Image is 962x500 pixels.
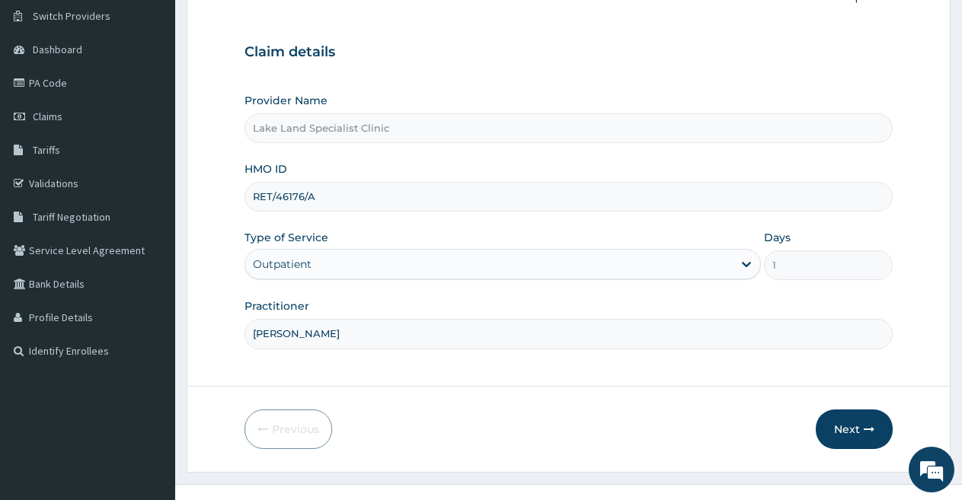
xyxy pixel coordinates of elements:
span: We're online! [88,151,210,305]
div: Outpatient [253,256,312,272]
textarea: Type your message and hit 'Enter' [8,336,290,389]
img: d_794563401_company_1708531726252_794563401 [28,76,62,114]
h3: Claim details [244,44,893,61]
span: Claims [33,110,62,123]
input: Enter Name [244,319,893,349]
label: Practitioner [244,298,309,314]
div: Chat with us now [79,85,256,105]
label: Provider Name [244,93,328,108]
span: Switch Providers [33,9,110,23]
label: Type of Service [244,230,328,245]
label: Days [764,230,791,245]
div: Minimize live chat window [250,8,286,44]
span: Dashboard [33,43,82,56]
input: Enter HMO ID [244,182,893,212]
span: Tariff Negotiation [33,210,110,224]
button: Previous [244,409,332,449]
label: HMO ID [244,161,287,177]
button: Next [816,409,893,449]
span: Tariffs [33,143,60,157]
